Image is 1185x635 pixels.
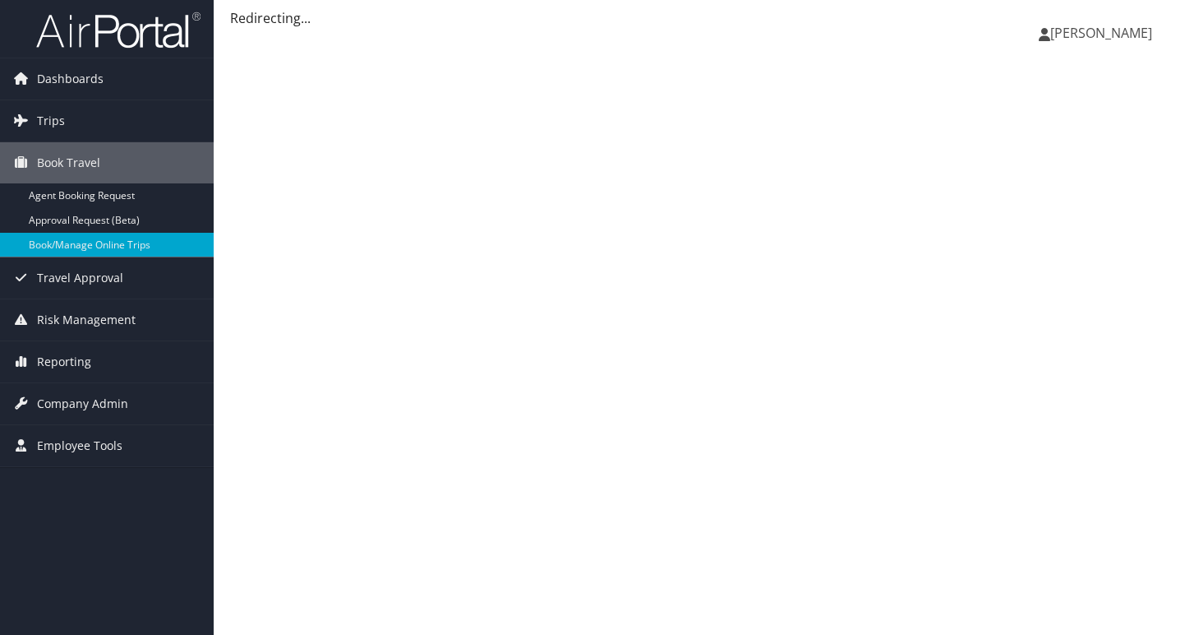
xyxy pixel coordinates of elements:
[37,425,122,466] span: Employee Tools
[37,299,136,341] span: Risk Management
[37,257,123,299] span: Travel Approval
[36,11,201,49] img: airportal-logo.png
[37,341,91,382] span: Reporting
[37,142,100,183] span: Book Travel
[1039,8,1169,58] a: [PERSON_NAME]
[37,383,128,424] span: Company Admin
[37,100,65,141] span: Trips
[37,58,104,100] span: Dashboards
[1050,24,1152,42] span: [PERSON_NAME]
[230,8,1169,28] div: Redirecting...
